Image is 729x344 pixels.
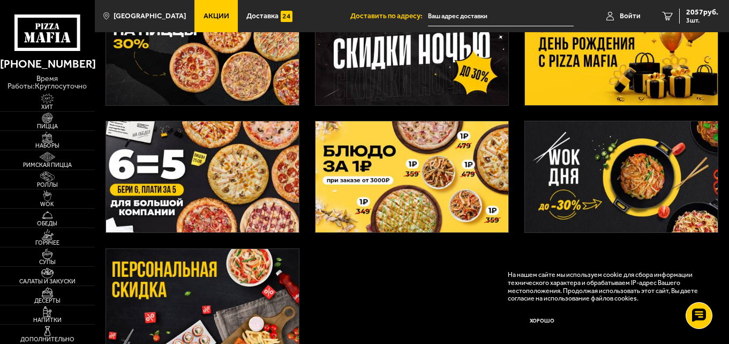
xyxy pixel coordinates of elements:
[620,12,641,20] span: Войти
[686,17,718,24] span: 3 шт.
[508,271,705,303] p: На нашем сайте мы используем cookie для сбора информации технического характера и обрабатываем IP...
[246,12,279,20] span: Доставка
[686,9,718,16] span: 2057 руб.
[204,12,229,20] span: Акции
[114,12,186,20] span: [GEOGRAPHIC_DATA]
[350,12,428,20] span: Доставить по адресу:
[508,310,576,333] button: Хорошо
[428,6,574,26] input: Ваш адрес доставки
[281,11,292,22] img: 15daf4d41897b9f0e9f617042186c801.svg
